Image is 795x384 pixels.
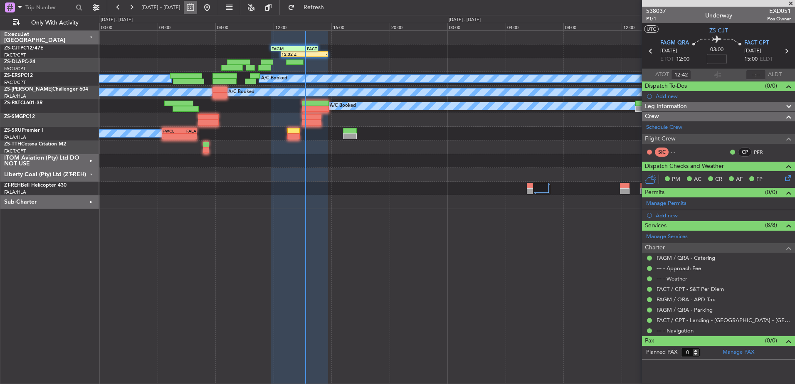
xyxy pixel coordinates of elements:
[694,175,701,184] span: AC
[657,254,715,261] a: FAGM / QRA - Catering
[768,71,782,79] span: ALDT
[284,1,334,14] button: Refresh
[4,87,88,92] a: ZS-[PERSON_NAME]Challenger 604
[646,233,688,241] a: Manage Services
[657,275,687,282] a: --- - Weather
[660,47,677,55] span: [DATE]
[705,11,732,20] div: Underway
[765,188,777,197] span: (0/0)
[744,47,761,55] span: [DATE]
[754,148,773,156] a: PFR
[756,175,763,184] span: FP
[4,73,33,78] a: ZS-ERSPC12
[657,327,694,334] a: --- - Navigation
[657,265,701,272] a: --- - Approach Fee
[4,134,26,140] a: FALA/HLA
[4,79,26,86] a: FACT/CPT
[4,46,20,51] span: ZS-CJT
[645,221,667,231] span: Services
[660,39,689,47] span: FAGM QRA
[506,23,564,30] div: 04:00
[644,25,659,33] button: UTC
[656,212,791,219] div: Add new
[4,66,26,72] a: FACT/CPT
[274,23,332,30] div: 12:00
[676,55,689,64] span: 12:00
[101,17,133,24] div: [DATE] - [DATE]
[4,128,22,133] span: ZS-SRU
[447,23,506,30] div: 00:00
[390,23,448,30] div: 20:00
[645,81,687,91] span: Dispatch To-Dos
[22,20,88,26] span: Only With Activity
[4,128,43,133] a: ZS-SRUPremier I
[4,183,67,188] a: ZT-REHBell Helicopter 430
[645,102,687,111] span: Leg Information
[4,114,23,119] span: ZS-SMG
[746,70,766,80] input: --:--
[4,46,43,51] a: ZS-CJTPC12/47E
[645,243,665,253] span: Charter
[657,286,724,293] a: FACT / CPT - S&T Per Diem
[645,112,659,121] span: Crew
[646,199,686,208] a: Manage Permits
[4,142,66,147] a: ZS-TTHCessna Citation M2
[655,71,669,79] span: ATOT
[671,70,691,80] input: --:--
[4,52,26,58] a: FACT/CPT
[646,348,677,357] label: Planned PAX
[656,93,791,100] div: Add new
[163,128,179,133] div: FWCL
[710,46,723,54] span: 03:00
[4,59,22,64] span: ZS-DLA
[655,148,669,157] div: SIC
[4,142,21,147] span: ZS-TTH
[4,93,26,99] a: FALA/HLA
[657,317,791,324] a: FACT / CPT - Landing - [GEOGRAPHIC_DATA] - [GEOGRAPHIC_DATA] International FACT / CPT
[215,23,274,30] div: 08:00
[622,23,680,30] div: 12:00
[709,26,728,35] span: ZS-CJT
[744,55,758,64] span: 15:00
[9,16,90,30] button: Only With Activity
[163,134,179,139] div: -
[645,336,654,346] span: Pax
[4,183,21,188] span: ZT-REH
[228,86,254,98] div: A/C Booked
[672,175,680,184] span: PM
[25,1,73,14] input: Trip Number
[4,101,20,106] span: ZS-PAT
[738,148,752,157] div: CP
[671,148,689,156] div: - -
[645,162,724,171] span: Dispatch Checks and Weather
[767,7,791,15] span: EXD051
[657,296,715,303] a: FAGM / QRA - APD Tax
[180,128,196,133] div: FALA
[99,23,158,30] div: 00:00
[4,114,35,119] a: ZS-SMGPC12
[330,100,356,112] div: A/C Booked
[765,221,777,229] span: (8/8)
[657,306,713,313] a: FAGM / QRA - Parking
[660,55,674,64] span: ETOT
[645,134,676,144] span: Flight Crew
[646,123,682,132] a: Schedule Crew
[4,101,43,106] a: ZS-PATCL601-3R
[736,175,743,184] span: AF
[767,15,791,22] span: Pos Owner
[141,4,180,11] span: [DATE] - [DATE]
[331,23,390,30] div: 16:00
[765,336,777,345] span: (0/0)
[563,23,622,30] div: 08:00
[180,134,196,139] div: -
[723,348,754,357] a: Manage PAX
[744,39,769,47] span: FACT CPT
[449,17,481,24] div: [DATE] - [DATE]
[4,87,52,92] span: ZS-[PERSON_NAME]
[645,188,664,197] span: Permits
[261,72,287,85] div: A/C Booked
[4,73,21,78] span: ZS-ERS
[760,55,773,64] span: ELDT
[281,52,304,57] div: 12:32 Z
[4,148,26,154] a: FACT/CPT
